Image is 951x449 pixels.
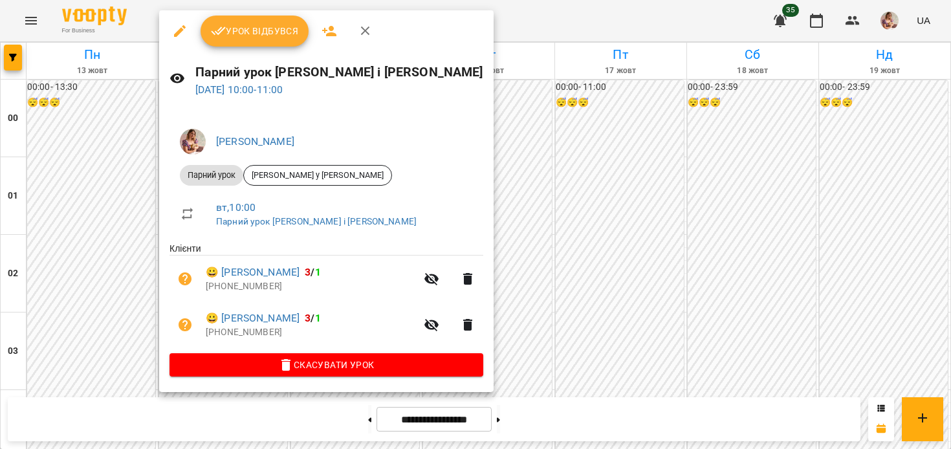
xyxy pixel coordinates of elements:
[169,353,483,377] button: Скасувати Урок
[211,23,299,39] span: Урок відбувся
[305,266,311,278] span: 3
[216,201,256,214] a: вт , 10:00
[180,129,206,155] img: 598c81dcb499f295e991862bd3015a7d.JPG
[305,312,320,324] b: /
[169,263,201,294] button: Візит ще не сплачено. Додати оплату?
[216,135,294,148] a: [PERSON_NAME]
[216,216,417,226] a: Парний урок [PERSON_NAME] і [PERSON_NAME]
[206,280,416,293] p: [PHONE_NUMBER]
[169,242,483,353] ul: Клієнти
[244,170,391,181] span: [PERSON_NAME] y [PERSON_NAME]
[243,165,392,186] div: [PERSON_NAME] y [PERSON_NAME]
[305,312,311,324] span: 3
[305,266,320,278] b: /
[315,266,321,278] span: 1
[180,170,243,181] span: Парний урок
[169,309,201,340] button: Візит ще не сплачено. Додати оплату?
[180,357,473,373] span: Скасувати Урок
[206,265,300,280] a: 😀 [PERSON_NAME]
[201,16,309,47] button: Урок відбувся
[195,83,283,96] a: [DATE] 10:00-11:00
[195,62,483,82] h6: Парний урок [PERSON_NAME] і [PERSON_NAME]
[206,326,416,339] p: [PHONE_NUMBER]
[206,311,300,326] a: 😀 [PERSON_NAME]
[315,312,321,324] span: 1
